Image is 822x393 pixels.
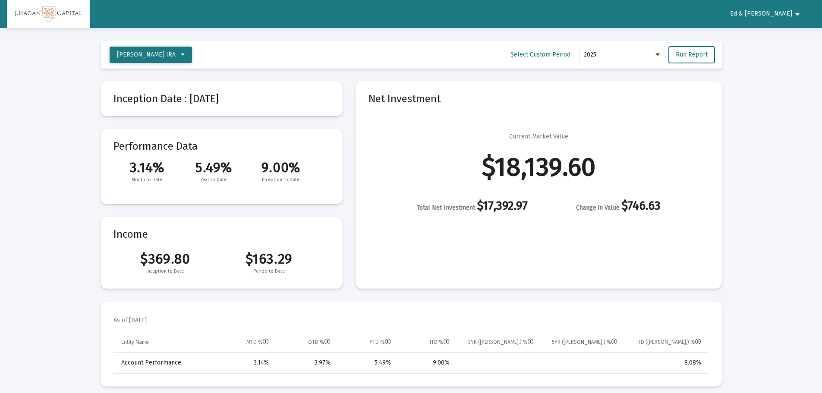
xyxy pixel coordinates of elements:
div: YTD % [369,339,391,346]
span: 5.49% [180,159,247,176]
span: $369.80 [113,251,217,267]
div: 8.08% [630,358,701,367]
td: Column Entity Name [113,332,213,352]
span: Period to Date [217,267,321,276]
div: $18,139.60 [482,163,595,171]
div: 5YR ([PERSON_NAME].) % [552,339,617,346]
div: 3YR ([PERSON_NAME].) % [468,339,534,346]
mat-card-title: Net Investment [368,94,709,103]
div: Current Market Value [509,132,568,141]
td: Column 5YR (Ann.) % [540,332,624,352]
span: Ed & [PERSON_NAME] [730,10,792,18]
td: Column ITD (Ann.) % [624,332,709,352]
span: 2025 [584,51,596,58]
mat-card-subtitle: As of [DATE] [113,316,147,325]
span: [PERSON_NAME] IRA [117,51,176,58]
mat-icon: arrow_drop_down [792,6,803,23]
span: Year to Date [180,176,247,184]
div: QTD % [308,339,331,346]
span: Change in Value [576,204,620,211]
button: [PERSON_NAME] IRA [110,47,192,63]
span: Run Report [676,51,708,58]
mat-card-title: Performance Data [113,142,330,184]
div: Data grid [113,332,709,374]
span: $163.29 [217,251,321,267]
td: Account Performance [113,353,213,374]
div: $17,392.97 [417,201,528,212]
div: $746.63 [576,201,661,212]
td: Column QTD % [275,332,337,352]
div: 9.00% [403,358,450,367]
div: ITD ([PERSON_NAME].) % [636,339,701,346]
td: Column ITD % [397,332,456,352]
button: Run Report [668,46,715,63]
span: 3.14% [113,159,180,176]
td: Column 3YR (Ann.) % [456,332,540,352]
span: Month to Date [113,176,180,184]
button: Ed & [PERSON_NAME] [720,5,813,22]
div: 3.97% [281,358,331,367]
span: Inception to Date [113,267,217,276]
span: Select Custom Period [510,51,570,58]
td: Column YTD % [337,332,397,352]
span: Inception to Date [247,176,314,184]
span: 9.00% [247,159,314,176]
div: Entity Name [121,339,149,346]
mat-card-title: Income [113,230,330,239]
div: MTD % [246,339,269,346]
div: 5.49% [343,358,391,367]
span: Total Net Investment [417,204,475,211]
div: 3.14% [219,358,269,367]
mat-card-title: Inception Date : [DATE] [113,94,330,103]
div: ITD % [430,339,450,346]
img: Dashboard [13,6,84,23]
td: Column MTD % [213,332,275,352]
